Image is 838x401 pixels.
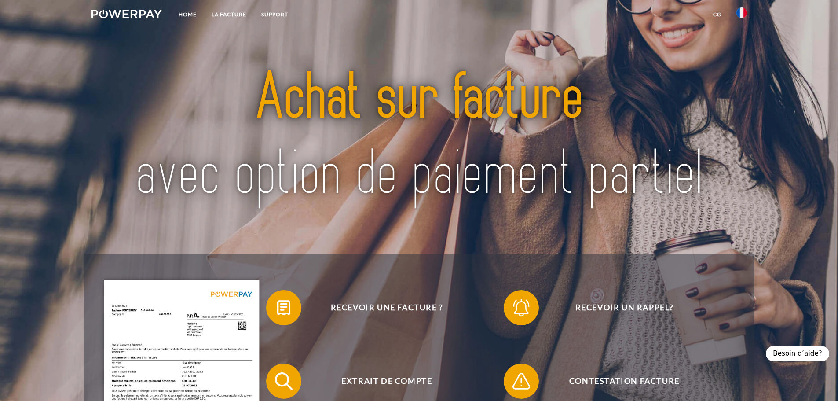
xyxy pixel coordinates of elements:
img: qb_bell.svg [510,297,532,319]
span: Recevoir un rappel? [516,290,732,325]
button: Contestation Facture [504,364,732,399]
a: Support [254,7,296,22]
a: CG [706,7,729,22]
a: Home [171,7,204,22]
img: qb_search.svg [273,370,295,392]
button: Extrait de compte [266,364,495,399]
div: Besoin d’aide? [766,346,829,361]
button: Recevoir un rappel? [504,290,732,325]
iframe: Bouton de lancement de la fenêtre de messagerie [803,366,831,394]
span: Extrait de compte [279,364,494,399]
a: LA FACTURE [204,7,254,22]
img: fr [736,7,747,18]
span: Contestation Facture [516,364,732,399]
span: Recevoir une facture ? [279,290,494,325]
img: title-powerpay_fr.svg [124,40,714,233]
img: qb_warning.svg [510,370,532,392]
img: logo-powerpay-white.svg [91,10,162,18]
button: Recevoir une facture ? [266,290,495,325]
img: qb_bill.svg [273,297,295,319]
